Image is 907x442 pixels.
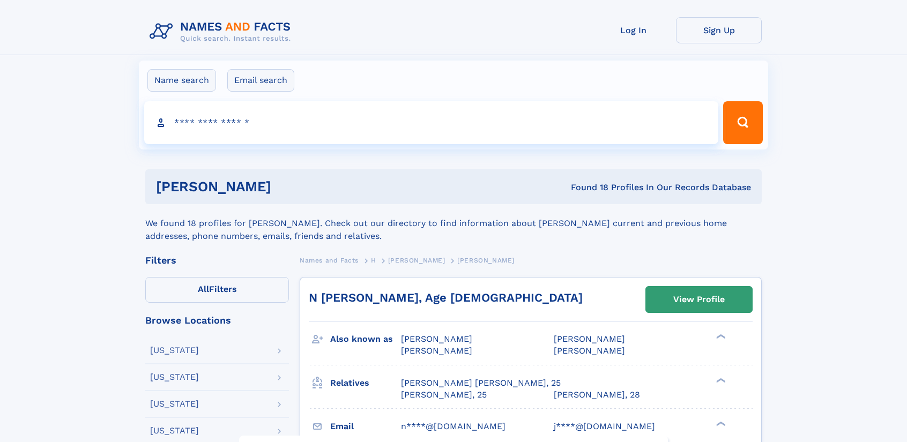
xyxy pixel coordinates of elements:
div: View Profile [673,287,725,312]
div: [US_STATE] [150,426,199,435]
span: [PERSON_NAME] [388,257,445,264]
span: [PERSON_NAME] [401,346,472,356]
img: Logo Names and Facts [145,17,300,46]
div: [US_STATE] [150,400,199,408]
label: Email search [227,69,294,92]
div: ❯ [713,377,726,384]
div: ❯ [713,333,726,340]
a: Sign Up [676,17,762,43]
h3: Relatives [330,374,401,392]
span: [PERSON_NAME] [554,346,625,356]
div: [US_STATE] [150,373,199,381]
a: Log In [590,17,676,43]
div: Browse Locations [145,316,289,325]
div: [US_STATE] [150,346,199,355]
span: [PERSON_NAME] [457,257,515,264]
input: search input [144,101,718,144]
a: H [371,253,376,267]
div: Found 18 Profiles In Our Records Database [421,182,752,193]
div: We found 18 profiles for [PERSON_NAME]. Check out our directory to find information about [PERSON... [145,204,762,243]
span: All [198,284,209,294]
h1: [PERSON_NAME] [156,180,421,193]
a: Names and Facts [300,253,359,267]
div: Filters [145,256,289,265]
button: Search Button [723,101,763,144]
span: [PERSON_NAME] [401,334,472,344]
h3: Email [330,417,401,436]
a: [PERSON_NAME] [PERSON_NAME], 25 [401,377,561,389]
label: Name search [147,69,216,92]
div: ❯ [713,420,726,427]
span: H [371,257,376,264]
a: N [PERSON_NAME], Age [DEMOGRAPHIC_DATA] [309,291,583,304]
a: [PERSON_NAME], 28 [554,389,640,401]
label: Filters [145,277,289,303]
a: View Profile [646,287,752,312]
a: [PERSON_NAME] [388,253,445,267]
a: [PERSON_NAME], 25 [401,389,487,401]
h3: Also known as [330,330,401,348]
span: [PERSON_NAME] [554,334,625,344]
